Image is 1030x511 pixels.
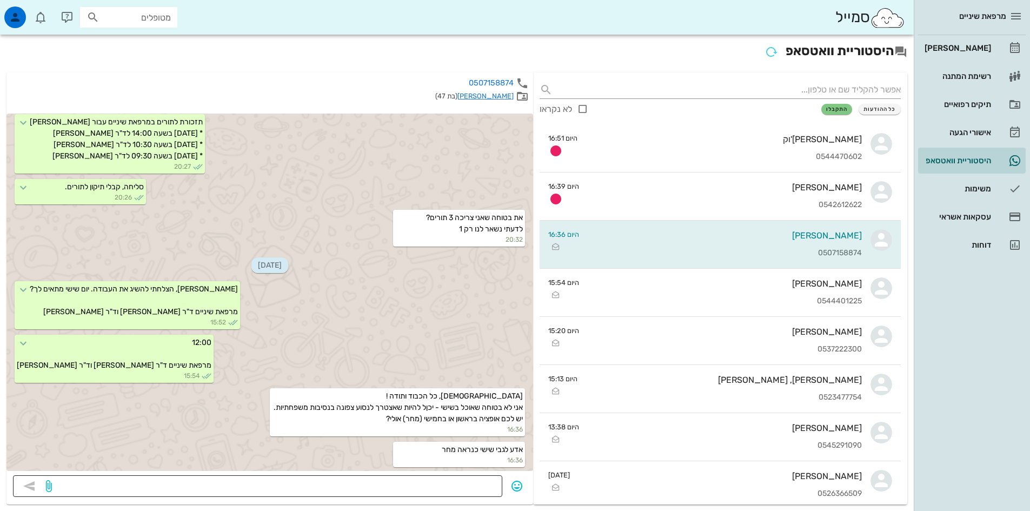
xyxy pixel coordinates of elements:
[870,7,905,29] img: SmileCloud logo
[395,455,522,465] small: 16:36
[30,117,203,161] span: תזכורת לתורים במרפאת שיניים עבור [PERSON_NAME] * [DATE] בשעה 14:00 לד"ר [PERSON_NAME] * [DATE] בש...
[579,489,862,499] div: 0526366509
[959,11,1006,21] span: מרפאת שיניים
[588,441,862,450] div: 0545291090
[918,232,1026,258] a: דוחות
[918,91,1026,117] a: תיקים רפואיים
[548,470,570,480] small: [DATE]
[17,338,211,370] span: 12:00 מרפאת שיניים ד"ר [PERSON_NAME] וד"ר [PERSON_NAME]
[922,156,991,165] div: היסטוריית וואטסאפ
[918,35,1026,61] a: [PERSON_NAME]
[588,297,862,306] div: 0544401225
[548,374,577,384] small: היום 15:13
[826,106,847,112] span: התקבלו
[548,229,579,240] small: היום 16:36
[184,371,200,381] span: 15:54
[586,375,862,385] div: [PERSON_NAME], [PERSON_NAME]
[32,9,38,15] span: תג
[435,92,457,100] span: (בת 47)
[426,213,523,234] span: את בטוחה שאני צריכה 3 תורים? לדעתי נשאר לנו רק 1
[588,327,862,337] div: [PERSON_NAME]
[918,176,1026,202] a: משימות
[918,120,1026,145] a: אישורי הגעה
[588,423,862,433] div: [PERSON_NAME]
[859,104,901,115] button: כל ההודעות
[548,133,577,143] small: היום 16:51
[469,78,514,88] a: 0507158874
[835,6,905,29] div: סמייל
[922,72,991,81] div: רשימת המתנה
[6,41,907,62] h2: היסטוריית וואטסאפ
[65,182,144,191] span: סליחה, קבלי תיקון לתורים.
[272,391,523,423] span: [DEMOGRAPHIC_DATA], כל הכבוד ותודה ! אני לא בטוחה שאוכל בשישי - יכןל להיות שאצטרך לנסוע צפונה בנס...
[457,92,514,100] a: [PERSON_NAME]
[922,44,991,52] div: [PERSON_NAME]
[579,471,862,481] div: [PERSON_NAME]
[922,213,991,221] div: עסקאות אשראי
[272,424,523,434] small: 16:36
[918,204,1026,230] a: עסקאות אשראי
[586,152,862,162] div: 0544470602
[395,235,522,244] small: 20:32
[922,184,991,193] div: משימות
[30,284,238,316] span: [PERSON_NAME], הצלחתי להשיג את העבודה. יום שישי מתאים לך? מרפאת שיניים ד"ר [PERSON_NAME] וד"ר [PE...
[588,230,862,241] div: [PERSON_NAME]
[588,182,862,193] div: [PERSON_NAME]
[588,345,862,354] div: 0537222300
[821,104,852,115] button: התקבלו
[174,162,191,171] span: 20:27
[863,106,896,112] span: כל ההודעות
[548,422,579,432] small: היום 13:38
[922,241,991,249] div: דוחות
[442,445,523,454] span: אדע לגבי שישי כנראה מחר
[548,326,579,336] small: היום 15:20
[210,317,226,327] span: 15:52
[548,181,579,191] small: היום 16:39
[586,393,862,402] div: 0523477754
[922,128,991,137] div: אישורי הגעה
[922,100,991,109] div: תיקים רפואיים
[115,193,132,202] span: 20:26
[918,63,1026,89] a: רשימת המתנה
[251,257,288,273] span: [DATE]
[557,81,901,98] input: אפשר להקליד שם או טלפון...
[540,104,572,115] div: לא נקראו
[586,134,862,144] div: [PERSON_NAME]'וק
[588,201,862,210] div: 0542612622
[548,277,579,288] small: היום 15:54
[918,148,1026,174] a: היסטוריית וואטסאפ
[588,278,862,289] div: [PERSON_NAME]
[588,249,862,258] div: 0507158874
